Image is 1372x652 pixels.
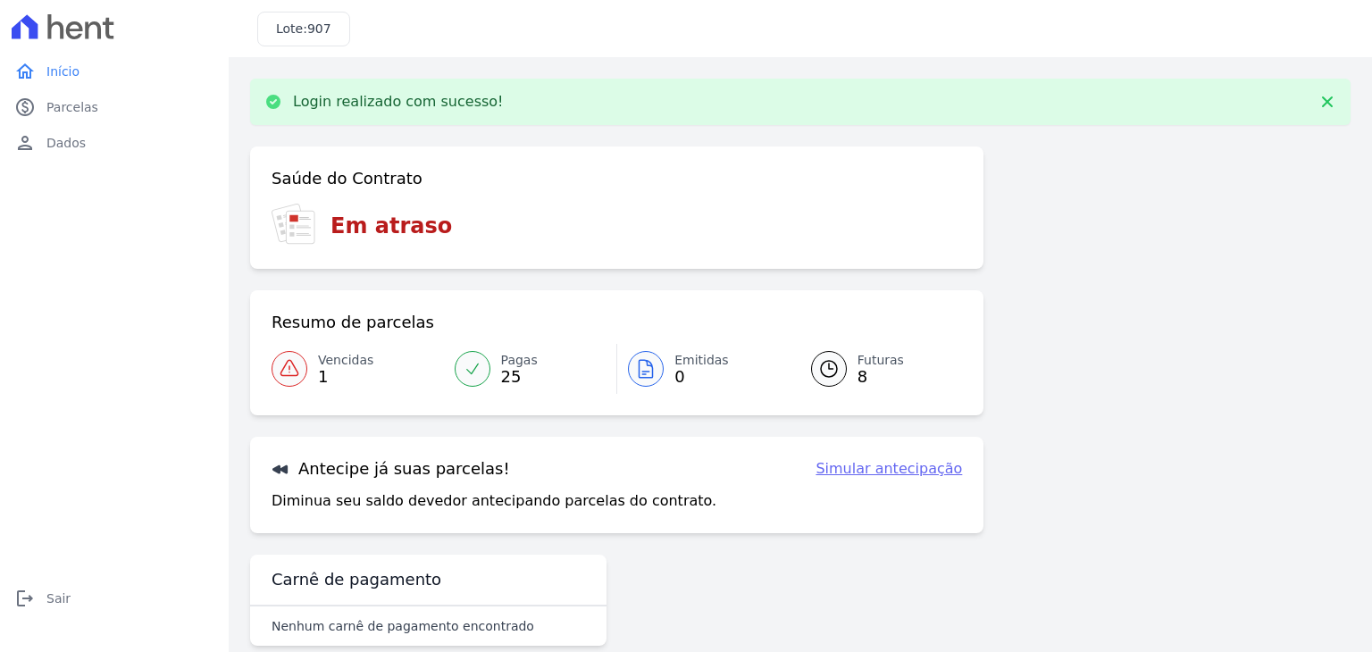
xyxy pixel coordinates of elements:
i: logout [14,588,36,609]
span: Início [46,63,79,80]
span: Emitidas [674,351,729,370]
h3: Carnê de pagamento [272,569,441,590]
a: personDados [7,125,222,161]
span: 0 [674,370,729,384]
a: homeInício [7,54,222,89]
span: 907 [307,21,331,36]
h3: Saúde do Contrato [272,168,422,189]
span: Parcelas [46,98,98,116]
h3: Em atraso [330,210,452,242]
p: Login realizado com sucesso! [293,93,504,111]
span: 1 [318,370,373,384]
span: Vencidas [318,351,373,370]
span: Futuras [857,351,904,370]
i: paid [14,96,36,118]
a: Futuras 8 [790,344,963,394]
a: Vencidas 1 [272,344,444,394]
h3: Resumo de parcelas [272,312,434,333]
span: Sair [46,589,71,607]
a: Pagas 25 [444,344,617,394]
a: paidParcelas [7,89,222,125]
i: person [14,132,36,154]
a: Simular antecipação [816,458,962,480]
i: home [14,61,36,82]
h3: Lote: [276,20,331,38]
p: Diminua seu saldo devedor antecipando parcelas do contrato. [272,490,716,512]
span: 8 [857,370,904,384]
span: Dados [46,134,86,152]
span: 25 [501,370,538,384]
a: logoutSair [7,581,222,616]
span: Pagas [501,351,538,370]
h3: Antecipe já suas parcelas! [272,458,510,480]
p: Nenhum carnê de pagamento encontrado [272,617,534,635]
a: Emitidas 0 [617,344,790,394]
